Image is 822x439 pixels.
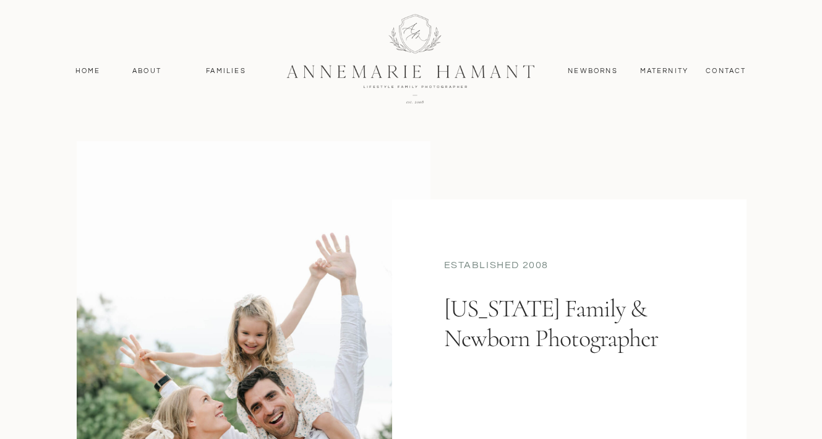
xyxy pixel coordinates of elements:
a: Families [199,66,254,77]
a: MAternity [640,66,688,77]
div: established 2008 [444,258,695,275]
a: Home [70,66,106,77]
h1: [US_STATE] Family & Newborn Photographer [444,293,689,401]
a: Newborns [563,66,623,77]
a: About [129,66,165,77]
a: contact [700,66,753,77]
